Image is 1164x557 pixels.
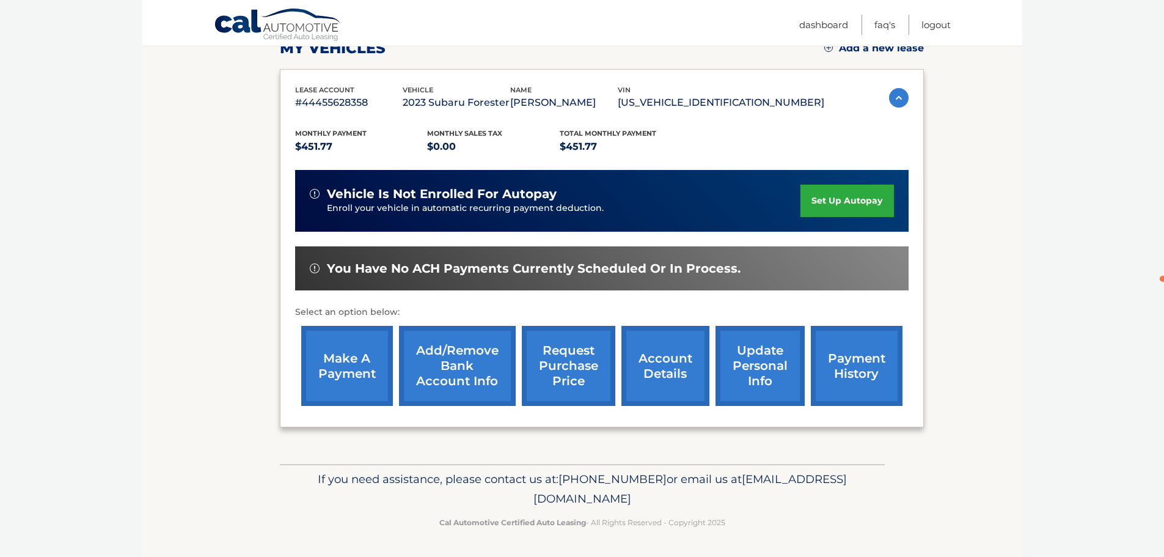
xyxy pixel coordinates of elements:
p: [PERSON_NAME] [510,94,618,111]
span: name [510,86,532,94]
img: alert-white.svg [310,264,320,273]
span: Monthly sales Tax [427,129,502,138]
span: vin [618,86,631,94]
p: 2023 Subaru Forester [403,94,510,111]
a: update personal info [716,326,805,406]
a: Add/Remove bank account info [399,326,516,406]
p: If you need assistance, please contact us at: or email us at [288,470,877,509]
span: lease account [295,86,354,94]
p: Select an option below: [295,305,909,320]
p: #44455628358 [295,94,403,111]
a: set up autopay [800,185,893,217]
a: FAQ's [874,15,895,35]
a: Logout [921,15,951,35]
p: $0.00 [427,138,560,155]
strong: Cal Automotive Certified Auto Leasing [439,518,586,527]
a: Dashboard [799,15,848,35]
p: [US_VEHICLE_IDENTIFICATION_NUMBER] [618,94,824,111]
a: payment history [811,326,902,406]
a: make a payment [301,326,393,406]
span: Total Monthly Payment [560,129,656,138]
a: account details [621,326,709,406]
h2: my vehicles [280,39,386,57]
span: Monthly Payment [295,129,367,138]
p: Enroll your vehicle in automatic recurring payment deduction. [327,202,801,215]
span: [EMAIL_ADDRESS][DOMAIN_NAME] [533,472,847,506]
span: vehicle is not enrolled for autopay [327,186,557,202]
a: Cal Automotive [214,8,342,43]
p: - All Rights Reserved - Copyright 2025 [288,516,877,529]
span: [PHONE_NUMBER] [558,472,667,486]
span: You have no ACH payments currently scheduled or in process. [327,261,741,276]
img: accordion-active.svg [889,88,909,108]
a: Add a new lease [824,42,924,54]
span: vehicle [403,86,433,94]
img: alert-white.svg [310,189,320,199]
p: $451.77 [560,138,692,155]
a: request purchase price [522,326,615,406]
img: add.svg [824,43,833,52]
p: $451.77 [295,138,428,155]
